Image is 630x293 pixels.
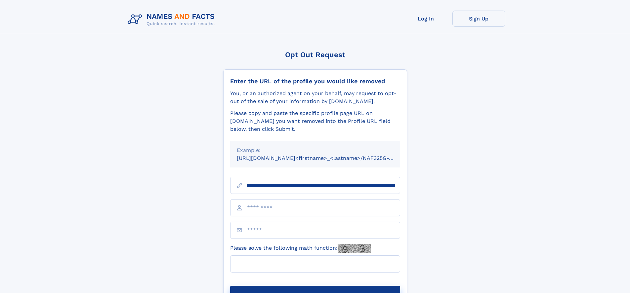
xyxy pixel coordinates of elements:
[452,11,505,27] a: Sign Up
[125,11,220,28] img: Logo Names and Facts
[237,155,413,161] small: [URL][DOMAIN_NAME]<firstname>_<lastname>/NAF325G-xxxxxxxx
[230,78,400,85] div: Enter the URL of the profile you would like removed
[399,11,452,27] a: Log In
[223,51,407,59] div: Opt Out Request
[230,109,400,133] div: Please copy and paste the specific profile page URL on [DOMAIN_NAME] you want removed into the Pr...
[230,90,400,105] div: You, or an authorized agent on your behalf, may request to opt-out of the sale of your informatio...
[237,146,394,154] div: Example:
[230,244,371,253] label: Please solve the following math function:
